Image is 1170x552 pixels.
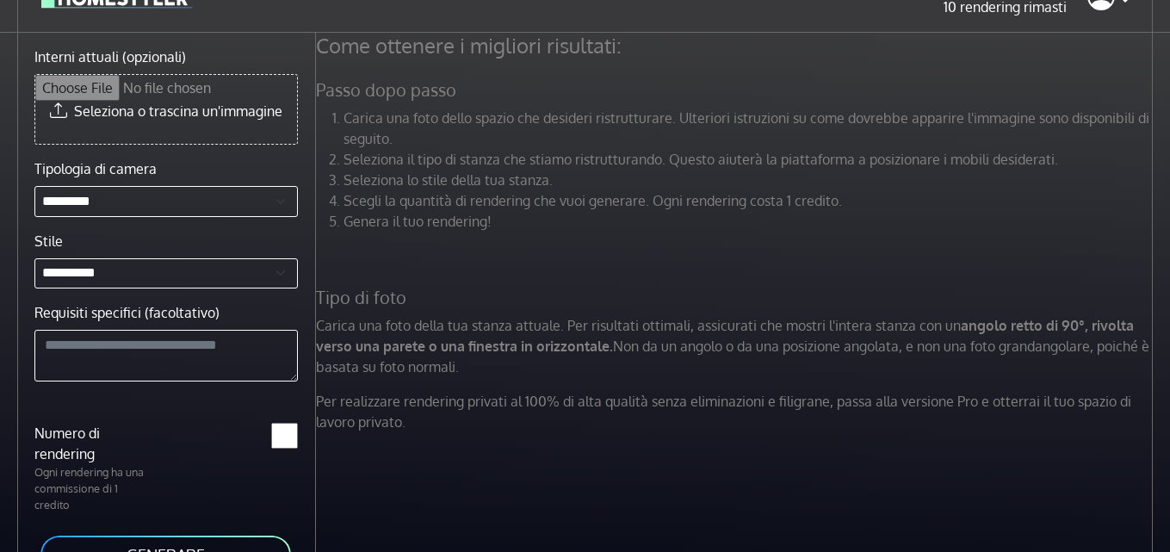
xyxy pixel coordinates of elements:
font: Carica una foto dello spazio che desideri ristrutturare. Ulteriori istruzioni su come dovrebbe ap... [344,109,1149,147]
font: Seleziona lo stile della tua stanza. [344,171,553,189]
font: Seleziona il tipo di stanza che stiamo ristrutturando. Questo aiuterà la piattaforma a posizionar... [344,151,1058,168]
font: Tipologia di camera [34,160,157,177]
font: Passo dopo passo [316,78,456,101]
font: Genera il tuo rendering! [344,213,492,230]
font: Come ottenere i migliori risultati: [316,32,622,59]
font: Per realizzare rendering privati ​​al 100% di alta qualità senza eliminazioni e filigrane, passa ... [316,393,1131,431]
font: Carica una foto della tua stanza attuale. Per risultati ottimali, assicurati che mostri l'intera ... [316,317,961,334]
font: Ogni rendering ha una commissione di 1 credito [34,465,144,512]
font: Non da un angolo o da una posizione angolata, e non una foto grandangolare, poiché è basata su fo... [316,338,1149,375]
font: Numero di rendering [34,425,100,462]
font: Requisiti specifici (facoltativo) [34,304,220,321]
font: Interni attuali (opzionali) [34,48,186,65]
font: Stile [34,233,63,250]
font: Scegli la quantità di rendering che vuoi generare. Ogni rendering costa 1 credito. [344,192,842,209]
font: Tipo di foto [316,286,406,308]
